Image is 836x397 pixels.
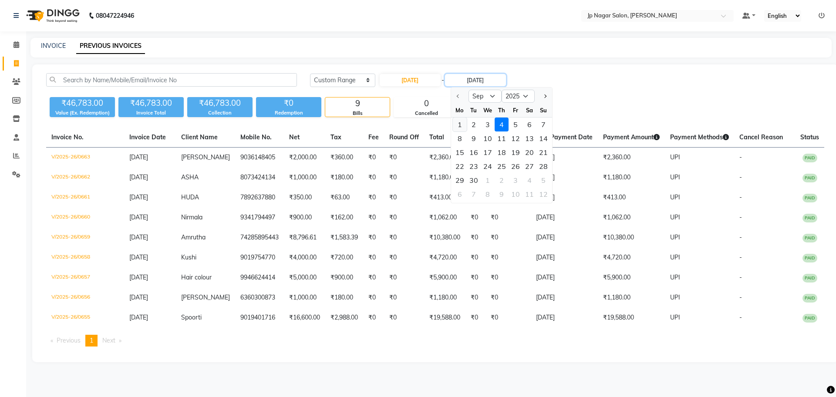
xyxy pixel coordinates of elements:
[598,148,665,168] td: ₹2,360.00
[46,308,124,328] td: V/2025-26/0655
[531,208,598,228] td: [DATE]
[442,76,444,85] span: -
[453,159,467,173] div: Monday, September 22, 2025
[536,173,550,187] div: Sunday, October 5, 2025
[467,118,481,131] div: Tuesday, September 2, 2025
[481,145,495,159] div: 17
[284,228,325,248] td: ₹8,796.61
[522,118,536,131] div: Saturday, September 6, 2025
[739,313,742,321] span: -
[739,173,742,181] span: -
[495,159,509,173] div: Thursday, September 25, 2025
[536,145,550,159] div: 21
[76,38,145,54] a: PREVIOUS INVOICES
[509,103,522,117] div: Fr
[424,308,465,328] td: ₹19,588.00
[536,131,550,145] div: Sunday, September 14, 2025
[481,118,495,131] div: 3
[394,110,458,117] div: Cancelled
[531,228,598,248] td: [DATE]
[531,168,598,188] td: [DATE]
[509,118,522,131] div: Friday, September 5, 2025
[325,148,363,168] td: ₹360.00
[453,118,467,131] div: 1
[522,187,536,201] div: Saturday, October 11, 2025
[46,335,824,347] nav: Pagination
[536,103,550,117] div: Su
[467,131,481,145] div: 9
[363,168,384,188] td: ₹0
[46,168,124,188] td: V/2025-26/0662
[325,308,363,328] td: ₹2,988.00
[509,173,522,187] div: Friday, October 3, 2025
[46,268,124,288] td: V/2025-26/0657
[187,97,253,109] div: ₹46,783.00
[129,273,148,281] span: [DATE]
[453,187,467,201] div: Monday, October 6, 2025
[522,159,536,173] div: Saturday, September 27, 2025
[739,133,783,141] span: Cancel Reason
[181,253,196,261] span: Kushi
[536,187,550,201] div: 12
[46,248,124,268] td: V/2025-26/0658
[363,228,384,248] td: ₹0
[181,273,212,281] span: Hair colour
[481,173,495,187] div: 1
[129,173,148,181] span: [DATE]
[598,208,665,228] td: ₹1,062.00
[509,131,522,145] div: Friday, September 12, 2025
[485,248,531,268] td: ₹0
[531,148,598,168] td: [DATE]
[495,131,509,145] div: Thursday, September 11, 2025
[531,188,598,208] td: [DATE]
[129,193,148,201] span: [DATE]
[739,153,742,161] span: -
[325,288,363,308] td: ₹180.00
[368,133,379,141] span: Fee
[509,131,522,145] div: 12
[509,187,522,201] div: 10
[485,268,531,288] td: ₹0
[465,248,485,268] td: ₹0
[363,308,384,328] td: ₹0
[50,109,115,117] div: Value (Ex. Redemption)
[384,148,424,168] td: ₹0
[256,109,321,117] div: Redemption
[536,159,550,173] div: Sunday, September 28, 2025
[363,248,384,268] td: ₹0
[46,228,124,248] td: V/2025-26/0659
[181,193,199,201] span: HUDA
[453,103,467,117] div: Mo
[495,131,509,145] div: 11
[522,145,536,159] div: Saturday, September 20, 2025
[235,228,284,248] td: 74285895443
[531,288,598,308] td: [DATE]
[284,308,325,328] td: ₹16,600.00
[424,168,465,188] td: ₹1,180.00
[129,233,148,241] span: [DATE]
[284,268,325,288] td: ₹5,000.00
[325,208,363,228] td: ₹162.00
[384,188,424,208] td: ₹0
[536,131,550,145] div: 14
[509,173,522,187] div: 3
[289,133,300,141] span: Net
[235,308,284,328] td: 9019401716
[481,103,495,117] div: We
[495,103,509,117] div: Th
[325,268,363,288] td: ₹900.00
[424,268,465,288] td: ₹5,900.00
[325,248,363,268] td: ₹720.00
[522,145,536,159] div: 20
[57,336,81,344] span: Previous
[465,268,485,288] td: ₹0
[485,308,531,328] td: ₹0
[481,187,495,201] div: 8
[598,248,665,268] td: ₹4,720.00
[536,118,550,131] div: 7
[330,133,341,141] span: Tax
[802,294,817,303] span: PAID
[90,336,93,344] span: 1
[603,133,660,141] span: Payment Amount
[467,131,481,145] div: Tuesday, September 9, 2025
